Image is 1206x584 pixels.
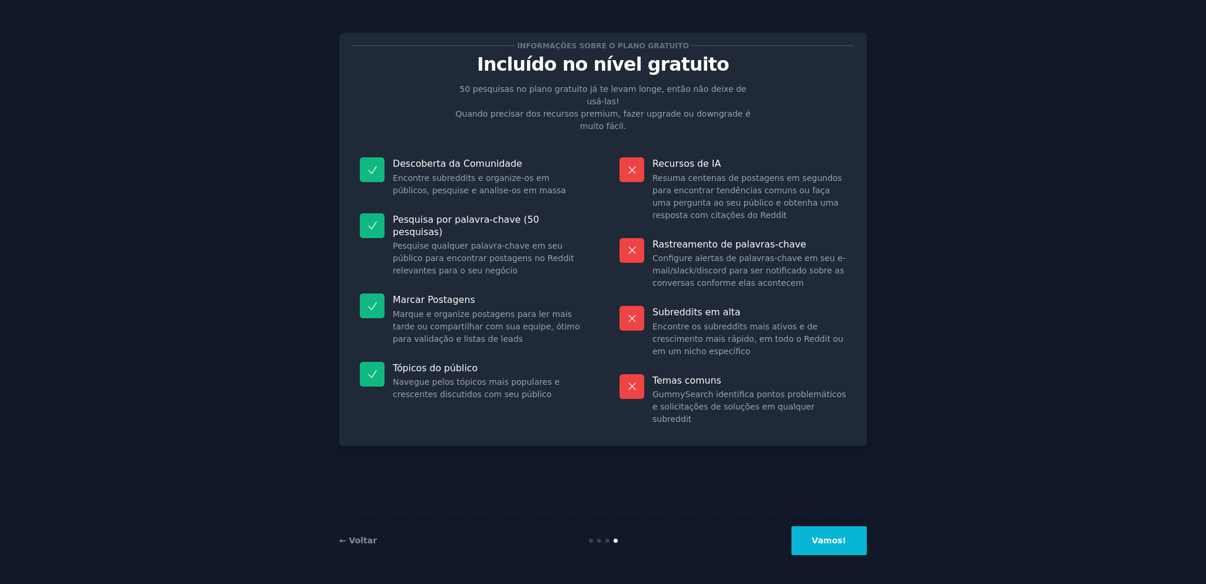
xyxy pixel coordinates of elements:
font: Navegue pelos tópicos mais populares e crescentes discutidos com seu público [393,377,559,399]
font: Subreddits em alta [652,306,740,318]
font: Incluído no nível gratuito [477,54,729,75]
button: Vamos! [791,526,867,555]
font: Configure alertas de palavras-chave em seu e-mail/slack/discord para ser notificado sobre as conv... [652,253,846,288]
font: Marcar Postagens [393,294,475,305]
font: Vamos! [812,536,846,545]
font: Pesquise qualquer palavra-chave em seu público para encontrar postagens no Reddit relevantes para... [393,241,574,275]
font: GummySearch identifica pontos problemáticos e solicitações de soluções em qualquer subreddit [652,390,846,424]
font: Encontre os subreddits mais ativos e de crescimento mais rápido, em todo o Reddit ou em um nicho ... [652,322,843,356]
font: Informações sobre o plano gratuito [517,42,689,50]
font: Recursos de IA [652,158,721,169]
font: Pesquisa por palavra-chave (50 pesquisas) [393,214,539,237]
a: ← Voltar [339,536,377,545]
font: Encontre subreddits e organize-os em públicos, pesquise e analise-os em massa [393,173,566,195]
font: Rastreamento de palavras-chave [652,239,806,250]
font: Marque e organize postagens para ler mais tarde ou compartilhar com sua equipe, ótimo para valida... [393,309,580,344]
font: Quando precisar dos recursos premium, fazer upgrade ou downgrade é muito fácil. [456,109,751,131]
font: Temas comuns [652,375,721,386]
font: Resuma centenas de postagens em segundos para encontrar tendências comuns ou faça uma pergunta ao... [652,173,842,220]
font: Tópicos do público [393,362,478,374]
font: 50 pesquisas no plano gratuito já te levam longe, então não deixe de usá-las! [460,84,747,106]
font: Descoberta da Comunidade [393,158,522,169]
